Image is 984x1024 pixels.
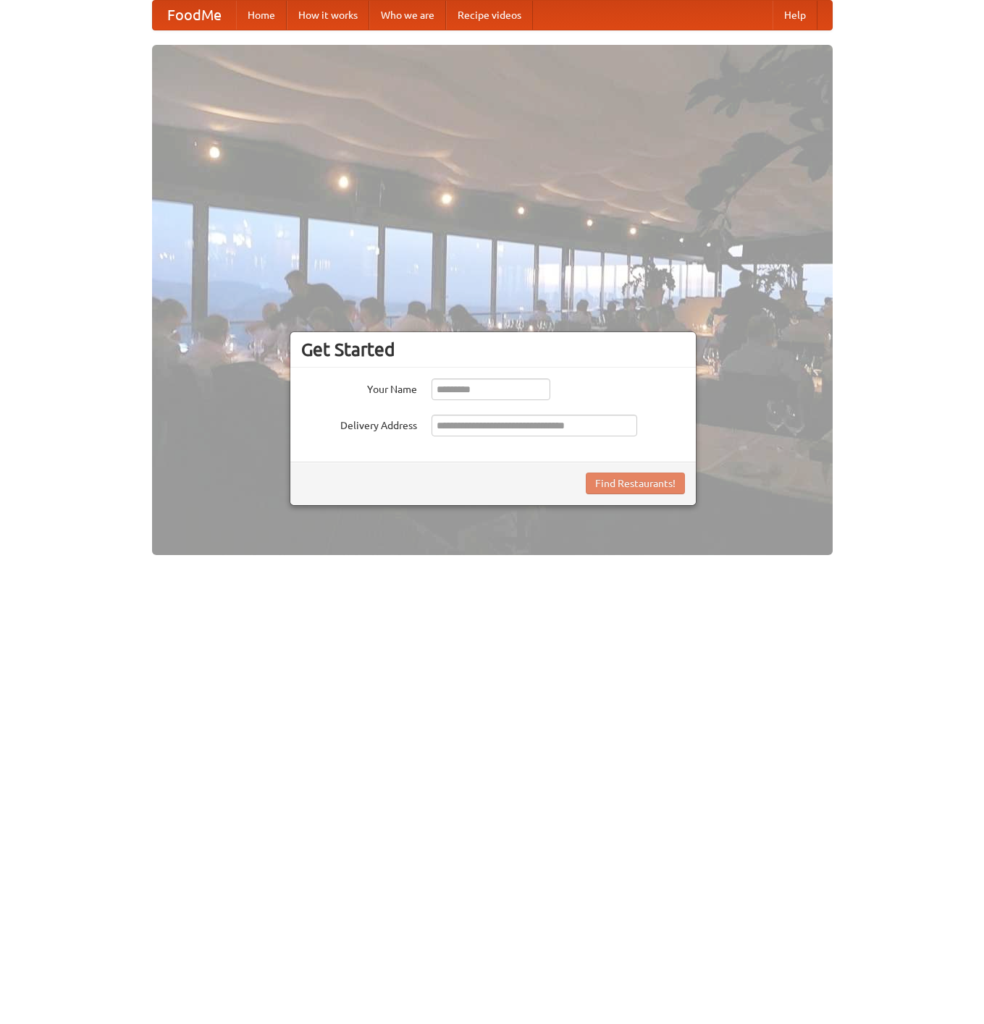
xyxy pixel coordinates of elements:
[446,1,533,30] a: Recipe videos
[236,1,287,30] a: Home
[301,339,685,360] h3: Get Started
[773,1,817,30] a: Help
[301,378,417,397] label: Your Name
[586,473,685,494] button: Find Restaurants!
[153,1,236,30] a: FoodMe
[369,1,446,30] a: Who we are
[301,415,417,433] label: Delivery Address
[287,1,369,30] a: How it works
